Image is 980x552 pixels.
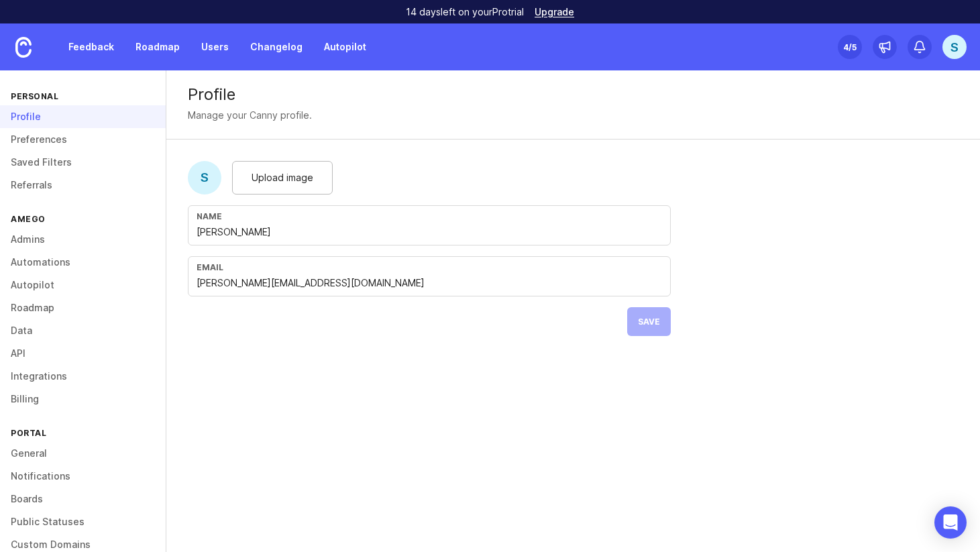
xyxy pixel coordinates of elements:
[535,7,574,17] a: Upgrade
[316,35,374,59] a: Autopilot
[942,35,967,59] button: S
[127,35,188,59] a: Roadmap
[242,35,311,59] a: Changelog
[15,37,32,58] img: Canny Home
[188,87,959,103] div: Profile
[838,35,862,59] button: 4/5
[406,5,524,19] p: 14 days left on your Pro trial
[193,35,237,59] a: Users
[197,211,662,221] div: Name
[934,506,967,539] div: Open Intercom Messenger
[188,161,221,195] div: S
[197,262,662,272] div: Email
[843,38,857,56] div: 4 /5
[188,108,312,123] div: Manage your Canny profile.
[252,170,313,185] span: Upload image
[60,35,122,59] a: Feedback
